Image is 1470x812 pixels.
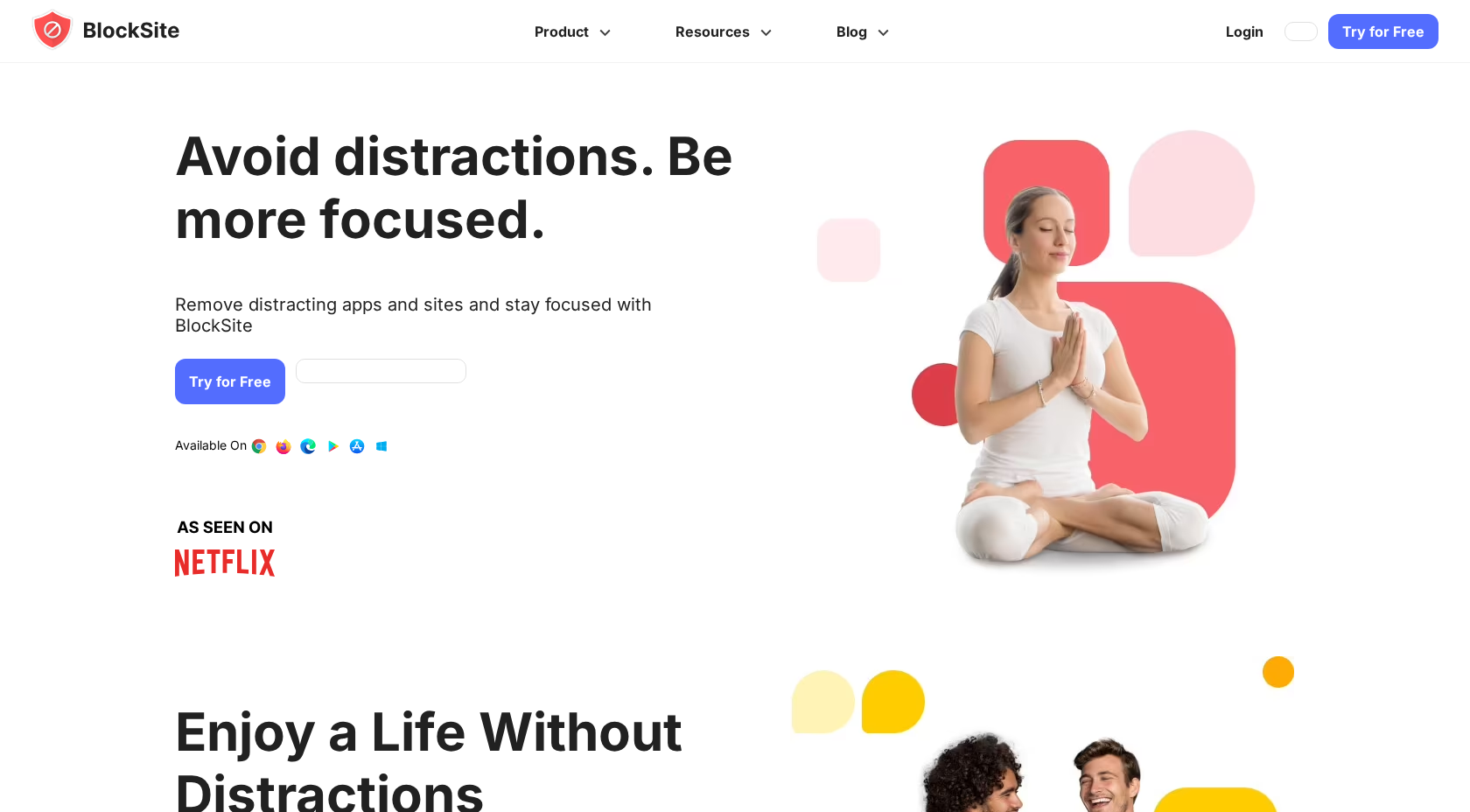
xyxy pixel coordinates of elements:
[175,437,247,455] text: Available On
[1328,14,1438,49] a: Try for Free
[1215,10,1274,52] a: Login
[175,124,733,250] h1: Avoid distractions. Be more focused.
[31,9,213,51] img: blocksite-icon.5d769676.svg
[175,294,733,350] text: Remove distracting apps and sites and stay focused with BlockSite
[175,359,285,404] a: Try for Free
